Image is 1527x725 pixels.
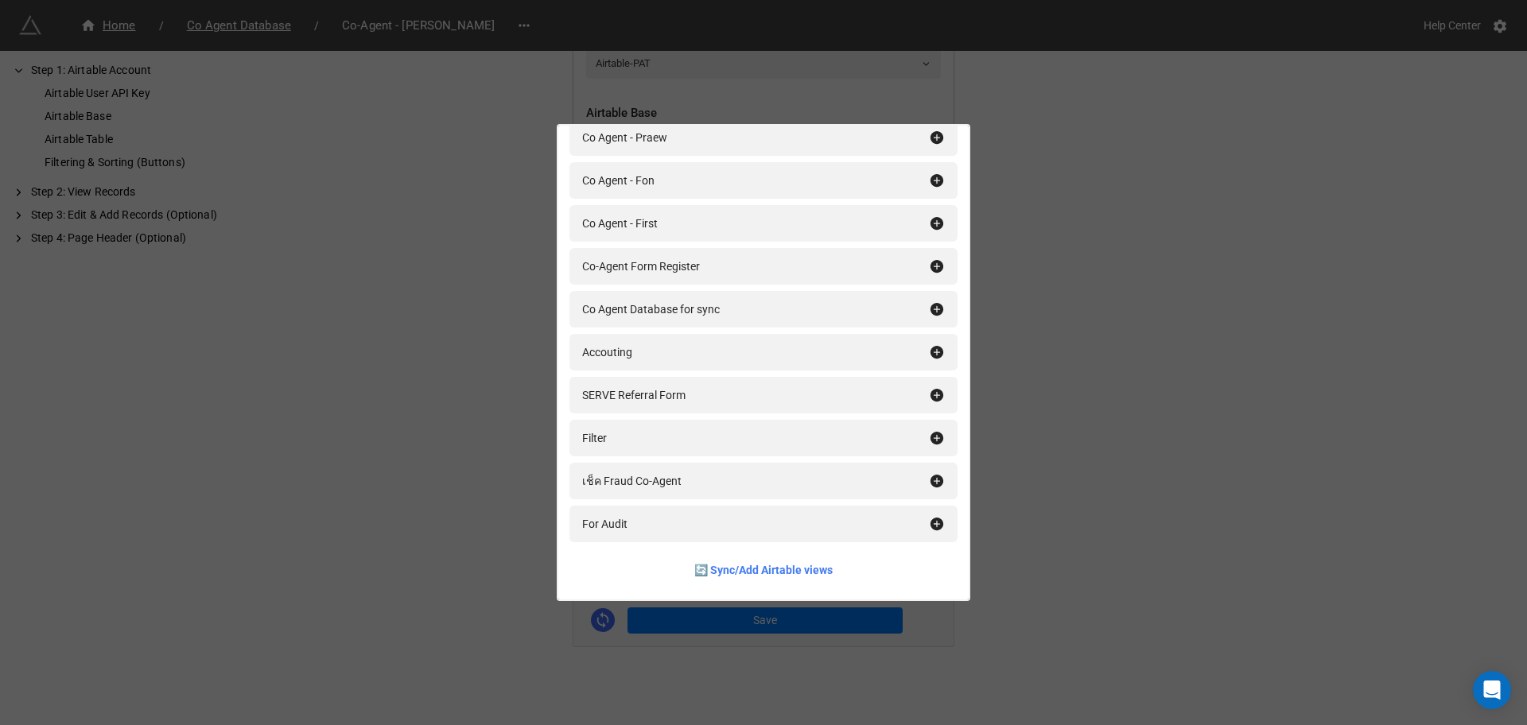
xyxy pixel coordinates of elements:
div: เช็ค Fraud Co-Agent [582,472,682,490]
div: Co Agent - Praew [582,129,667,146]
div: Co-Agent Form Register [582,258,700,275]
div: Co Agent - Fon [582,172,655,189]
div: Co Agent Database for sync [582,300,720,318]
div: Filter [582,429,607,447]
div: Accouting [582,343,632,361]
div: Open Intercom Messenger [1473,671,1511,709]
div: For Audit [582,515,628,533]
div: SERVE Referral Form [582,386,686,404]
a: 🔄 Sync/Add Airtable views [694,561,833,579]
div: Co Agent - First [582,215,658,232]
